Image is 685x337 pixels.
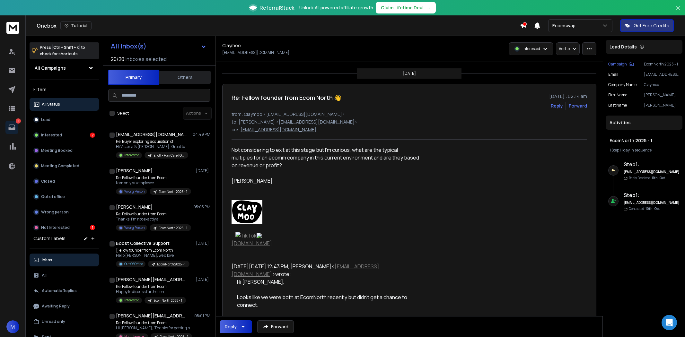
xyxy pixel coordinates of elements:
button: Tutorial [60,21,92,30]
button: Reply [551,103,563,109]
button: Automatic Replies [30,284,99,297]
h3: Custom Labels [33,235,66,242]
div: Onebox [37,21,520,30]
p: from: Claymoo <[EMAIL_ADDRESS][DOMAIN_NAME]> [232,111,587,117]
div: Open Intercom Messenger [662,315,677,330]
h6: Step 1 : [624,160,680,168]
h6: Step 1 : [624,191,680,199]
p: Last Name [608,103,627,108]
p: Interested [41,133,62,138]
button: All Campaigns [30,62,99,74]
div: Reply [225,324,237,330]
span: Ctrl + Shift + k [52,44,80,51]
h3: Filters [30,85,99,94]
p: [DATE] [196,168,210,173]
p: 05:01 PM [194,313,210,318]
button: All Inbox(s) [106,40,212,53]
span: 11th, Oct [652,176,665,180]
p: Awaiting Reply [42,304,70,309]
p: Re: Fellow founder from Ecom [116,212,191,217]
div: | [610,148,679,153]
button: Inbox [30,254,99,266]
p: Re: Fellow founder from Ecom [116,320,193,325]
button: Lead [30,113,99,126]
button: Primary [108,70,159,85]
h1: Re: Fellow founder from Ecom North 👋 [232,93,341,102]
button: Interested2 [30,129,99,142]
button: M [6,320,19,333]
p: Interested [124,153,139,158]
button: Out of office [30,190,99,203]
img: AIorK4yqSk5VIjw02eMS0BSz8mQROgbSeAG7tBIVy4OnUW00-eWOtngP5Oj6O5ruX4v-AUIi15ot-BU [232,200,262,224]
span: 10th, Oct [645,206,660,211]
button: Reply [220,320,252,333]
p: 05:05 PM [193,204,210,210]
p: 2 [16,118,21,124]
p: [Fellow founder from Ecom North [116,248,189,253]
div: Hi [PERSON_NAME], [237,278,419,286]
button: Closed [30,175,99,188]
p: 04:49 PM [193,132,210,137]
p: Not Interested [41,225,70,230]
p: [EMAIL_ADDRESS][DOMAIN_NAME] [644,72,680,77]
p: Lead Details [610,44,637,50]
img: Instagram [257,233,262,238]
p: Reply Received [629,176,665,180]
h6: [EMAIL_ADDRESS][DOMAIN_NAME] [624,200,680,205]
div: Forward [569,103,587,109]
p: Hi Victoria & [PERSON_NAME], Great to [116,144,188,149]
button: Wrong person [30,206,99,219]
div: 1 [90,225,95,230]
button: Meeting Completed [30,160,99,172]
a: [DOMAIN_NAME] [232,240,272,247]
label: Select [117,111,129,116]
p: [DATE] [403,71,416,76]
p: [PERSON_NAME] [644,92,680,98]
p: Automatic Replies [42,288,77,293]
h1: All Inbox(s) [111,43,146,49]
p: Company Name [608,82,637,87]
p: Get Free Credits [634,22,669,29]
span: 20 / 20 [111,55,124,63]
span: ReferralStack [259,4,294,12]
button: Close banner [674,4,682,19]
button: Get Free Credits [620,19,674,32]
button: Forward [257,320,294,333]
p: Interested [523,46,540,51]
p: Inbox [42,257,52,263]
h1: Claymoo [222,42,241,49]
p: [DATE] [196,241,210,246]
h1: [PERSON_NAME] [116,204,153,210]
p: Re: Fellow founder from Ecom [116,175,191,180]
p: [DATE] : 02:14 am [549,93,587,99]
button: All [30,269,99,282]
p: Happy to discuss further on [116,289,186,294]
span: 1 Step [610,147,619,153]
h6: [EMAIL_ADDRESS][DOMAIN_NAME] [624,169,680,174]
p: Lead [41,117,50,122]
h1: All Campaigns [35,65,66,71]
a: 2 [5,121,18,134]
h1: [PERSON_NAME] [116,168,153,174]
p: Meeting Completed [41,163,79,168]
h1: [EMAIL_ADDRESS][DOMAIN_NAME] [116,131,187,138]
p: Wrong person [41,210,69,215]
a: [EMAIL_ADDRESS][DOMAIN_NAME] [232,263,379,278]
p: Wrong Person [124,225,145,230]
button: Campaign [608,62,634,67]
button: Meeting Booked [30,144,99,157]
button: Others [159,70,211,84]
p: Hello [PERSON_NAME], we'd love [116,253,189,258]
h1: Boost Collective Support [116,240,170,246]
p: Re: Buyer exploring acquisition of [116,139,188,144]
p: Thanks, I'm not exactly a [116,217,191,222]
div: Activities [606,116,682,130]
p: Meeting Booked [41,148,73,153]
p: [PERSON_NAME] [644,103,680,108]
p: [EMAIL_ADDRESS][DOMAIN_NAME] [241,126,316,133]
button: Claim Lifetime Deal→ [376,2,436,13]
p: Press to check for shortcuts. [40,44,85,57]
p: Eliott - HairCare [GEOGRAPHIC_DATA], Shopify -100k to 1M per month [154,153,184,158]
p: Re: Fellow founder from Ecom [116,284,186,289]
